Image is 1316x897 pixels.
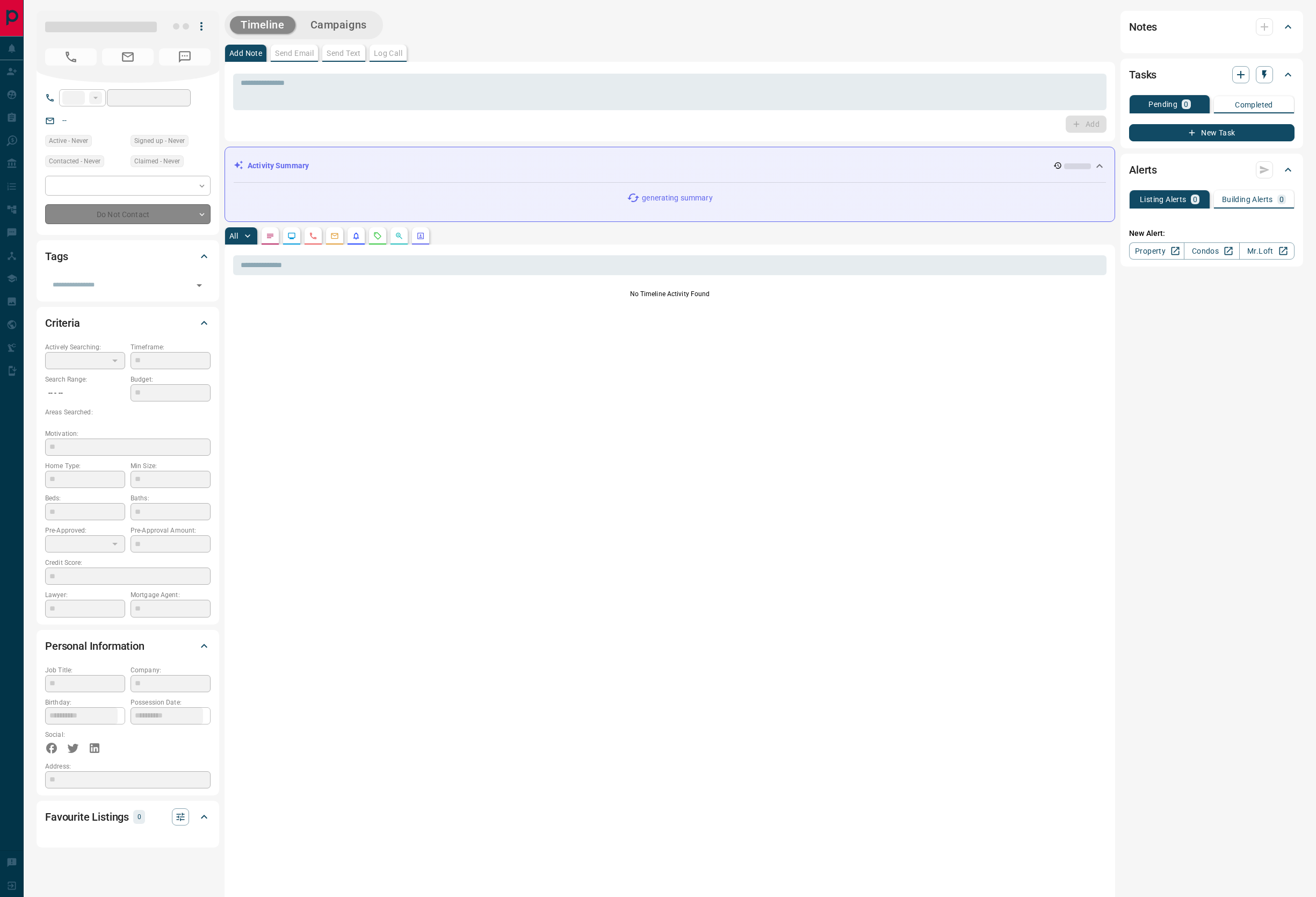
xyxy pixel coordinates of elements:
[395,232,403,240] svg: Opportunities
[49,135,88,146] span: Active - Never
[131,665,211,675] p: Company:
[1129,161,1157,178] h2: Alerts
[248,160,309,171] p: Activity Summary
[234,156,1106,176] div: Activity Summary
[134,135,185,146] span: Signed up - Never
[1148,101,1177,108] p: Pending
[45,633,211,659] div: Personal Information
[45,808,129,826] h2: Favourite Listings
[1235,101,1273,109] p: Completed
[1129,14,1295,40] div: Notes
[45,590,125,600] p: Lawyer:
[136,811,142,823] p: 0
[230,16,295,34] button: Timeline
[642,192,712,204] p: generating summary
[352,232,360,240] svg: Listing Alerts
[131,698,211,707] p: Possession Date:
[49,156,100,167] span: Contacted - Never
[45,762,211,771] p: Address:
[229,232,238,240] p: All
[45,429,211,439] p: Motivation:
[45,493,125,503] p: Beds:
[131,375,211,384] p: Budget:
[45,730,125,740] p: Social:
[45,804,211,830] div: Favourite Listings0
[45,204,211,224] div: Do Not Contact
[45,314,80,332] h2: Criteria
[1279,196,1284,203] p: 0
[131,526,211,535] p: Pre-Approval Amount:
[1239,242,1295,260] a: Mr.Loft
[45,384,125,402] p: -- - --
[309,232,317,240] svg: Calls
[287,232,296,240] svg: Lead Browsing Activity
[45,342,125,352] p: Actively Searching:
[45,698,125,707] p: Birthday:
[134,156,180,167] span: Claimed - Never
[45,558,211,568] p: Credit Score:
[45,461,125,471] p: Home Type:
[373,232,382,240] svg: Requests
[131,493,211,503] p: Baths:
[131,590,211,600] p: Mortgage Agent:
[233,289,1107,299] p: No Timeline Activity Found
[45,248,68,265] h2: Tags
[1129,124,1295,141] button: New Task
[45,375,125,384] p: Search Range:
[229,49,262,57] p: Add Note
[45,48,97,66] span: No Number
[330,232,339,240] svg: Emails
[192,278,207,293] button: Open
[159,48,211,66] span: No Number
[1184,242,1239,260] a: Condos
[131,342,211,352] p: Timeframe:
[300,16,378,34] button: Campaigns
[1222,196,1273,203] p: Building Alerts
[1129,66,1156,83] h2: Tasks
[1129,157,1295,183] div: Alerts
[1129,228,1295,239] p: New Alert:
[45,243,211,269] div: Tags
[416,232,425,240] svg: Agent Actions
[1140,196,1187,203] p: Listing Alerts
[45,637,144,655] h2: Personal Information
[1129,62,1295,88] div: Tasks
[45,526,125,535] p: Pre-Approved:
[62,116,67,125] a: --
[1184,101,1188,108] p: 0
[45,310,211,336] div: Criteria
[102,48,154,66] span: No Email
[45,407,211,417] p: Areas Searched:
[131,461,211,471] p: Min Size:
[266,232,274,240] svg: Notes
[1129,242,1184,260] a: Property
[45,665,125,675] p: Job Title:
[1129,18,1157,35] h2: Notes
[1193,196,1197,203] p: 0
